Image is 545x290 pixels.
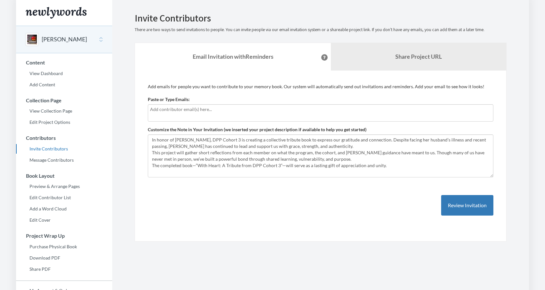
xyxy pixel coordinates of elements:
a: Purchase Physical Book [16,242,112,252]
b: Share Project URL [395,53,442,60]
a: Preview & Arrange Pages [16,182,112,191]
p: Add emails for people you want to contribute to your memory book. Our system will automatically s... [148,83,493,90]
a: View Collection Page [16,106,112,116]
h3: Collection Page [16,98,112,103]
h3: Book Layout [16,173,112,179]
button: Review Invitation [441,195,493,216]
a: Edit Cover [16,215,112,225]
p: There are two ways to send invitations to people. You can invite people via our email invitation ... [135,27,507,33]
a: Add Content [16,80,112,90]
a: Add a Word Cloud [16,204,112,214]
textarea: In honor of [PERSON_NAME], DPP Cohort 3 is creating a collective tribute book to express our grat... [148,134,493,177]
label: Paste or Type Emails: [148,96,190,103]
input: Add contributor email(s) here... [150,106,491,113]
img: Newlywords logo [26,7,87,19]
strong: Email Invitation with Reminders [193,53,273,60]
a: Download PDF [16,253,112,263]
h3: Project Wrap Up [16,233,112,239]
h3: Contributors [16,135,112,141]
a: View Dashboard [16,69,112,78]
h2: Invite Contributors [135,13,507,23]
a: Edit Contributor List [16,193,112,202]
a: Message Contributors [16,155,112,165]
a: Edit Project Options [16,117,112,127]
a: Invite Contributors [16,144,112,154]
h3: Content [16,60,112,65]
a: Share PDF [16,264,112,274]
label: Customize the Note in Your Invitation (we inserted your project description if available to help ... [148,126,366,133]
button: [PERSON_NAME] [42,35,87,44]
